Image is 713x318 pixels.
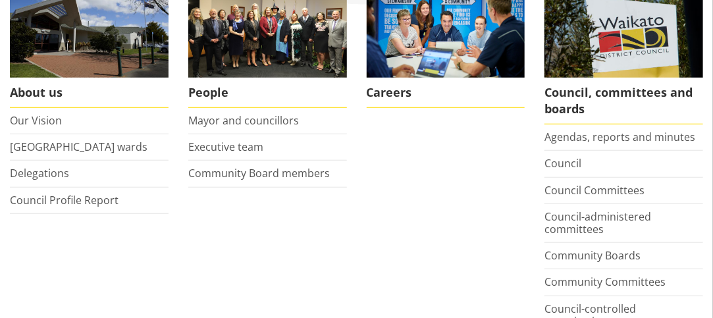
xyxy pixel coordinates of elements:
a: Delegations [10,166,69,180]
a: Council Committees [544,183,645,198]
span: About us [10,78,169,108]
iframe: Messenger Launcher [652,263,700,310]
a: Executive team [188,140,263,154]
a: Community Boards [544,248,641,263]
span: Council, committees and boards [544,78,703,124]
a: [GEOGRAPHIC_DATA] wards [10,140,147,154]
a: Agendas, reports and minutes [544,130,695,144]
a: Council Profile Report [10,193,119,207]
span: People [188,78,347,108]
a: Community Committees [544,275,666,289]
a: Council [544,156,581,171]
span: Careers [367,78,525,108]
a: Mayor and councillors [188,113,299,128]
a: Community Board members [188,166,330,180]
a: Council-administered committees [544,209,651,236]
a: Our Vision [10,113,62,128]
